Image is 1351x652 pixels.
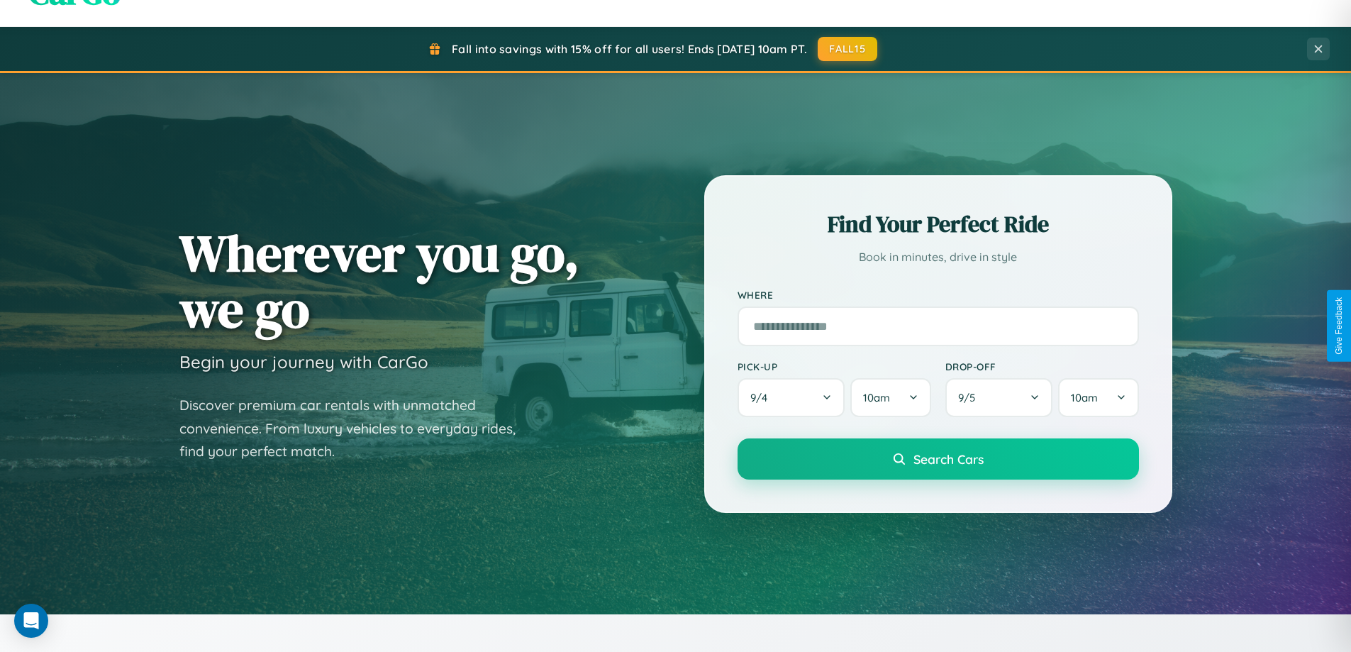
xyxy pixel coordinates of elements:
span: Fall into savings with 15% off for all users! Ends [DATE] 10am PT. [452,42,807,56]
button: 10am [1058,378,1138,417]
button: 10am [850,378,930,417]
span: 9 / 5 [958,391,982,404]
span: 10am [863,391,890,404]
span: 10am [1071,391,1098,404]
span: Search Cars [913,451,984,467]
h3: Begin your journey with CarGo [179,351,428,372]
div: Open Intercom Messenger [14,604,48,638]
label: Where [738,289,1139,301]
button: 9/4 [738,378,845,417]
button: FALL15 [818,37,877,61]
label: Pick-up [738,360,931,372]
button: 9/5 [945,378,1053,417]
h2: Find Your Perfect Ride [738,209,1139,240]
p: Book in minutes, drive in style [738,247,1139,267]
span: 9 / 4 [750,391,774,404]
div: Give Feedback [1334,297,1344,355]
p: Discover premium car rentals with unmatched convenience. From luxury vehicles to everyday rides, ... [179,394,534,463]
label: Drop-off [945,360,1139,372]
button: Search Cars [738,438,1139,480]
h1: Wherever you go, we go [179,225,579,337]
